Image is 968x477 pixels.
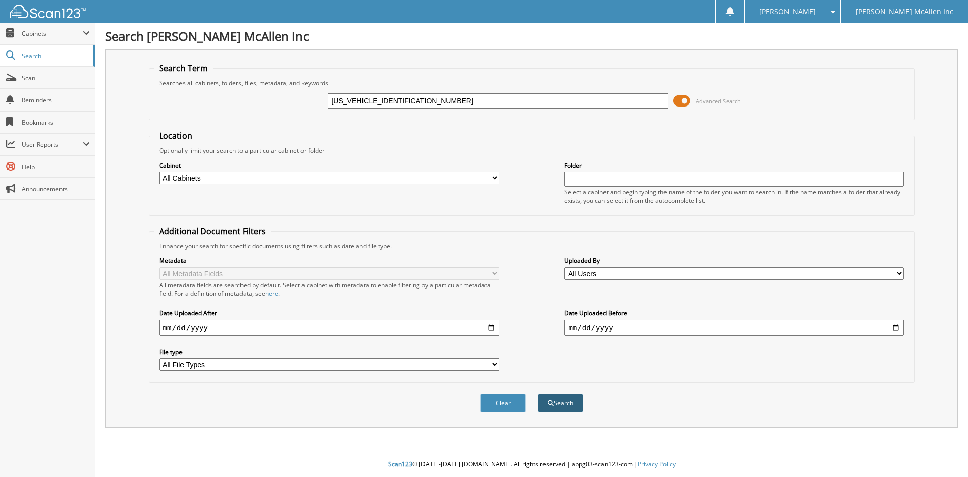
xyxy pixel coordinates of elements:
[95,452,968,477] div: © [DATE]-[DATE] [DOMAIN_NAME]. All rights reserved | appg03-scan123-com |
[480,394,526,412] button: Clear
[154,226,271,237] legend: Additional Document Filters
[159,256,499,265] label: Metadata
[538,394,583,412] button: Search
[918,429,968,477] iframe: Chat Widget
[154,242,910,250] div: Enhance your search for specific documents using filters such as date and file type.
[22,118,90,127] span: Bookmarks
[159,348,499,356] label: File type
[564,256,904,265] label: Uploaded By
[564,309,904,317] label: Date Uploaded Before
[22,96,90,104] span: Reminders
[564,320,904,336] input: end
[564,188,904,205] div: Select a cabinet and begin typing the name of the folder you want to search in. If the name match...
[154,146,910,155] div: Optionally limit your search to a particular cabinet or folder
[159,281,499,298] div: All metadata fields are searched by default. Select a cabinet with metadata to enable filtering b...
[154,79,910,87] div: Searches all cabinets, folders, files, metadata, and keywords
[22,140,83,149] span: User Reports
[10,5,86,18] img: scan123-logo-white.svg
[856,9,953,15] span: [PERSON_NAME] McAllen Inc
[105,28,958,44] h1: Search [PERSON_NAME] McAllen Inc
[22,163,90,171] span: Help
[638,460,676,468] a: Privacy Policy
[564,161,904,170] label: Folder
[759,9,816,15] span: [PERSON_NAME]
[696,97,741,105] span: Advanced Search
[22,51,88,60] span: Search
[388,460,412,468] span: Scan123
[159,161,499,170] label: Cabinet
[154,63,213,74] legend: Search Term
[22,185,90,193] span: Announcements
[159,309,499,317] label: Date Uploaded After
[22,74,90,82] span: Scan
[159,320,499,336] input: start
[22,29,83,38] span: Cabinets
[265,289,278,298] a: here
[154,130,197,141] legend: Location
